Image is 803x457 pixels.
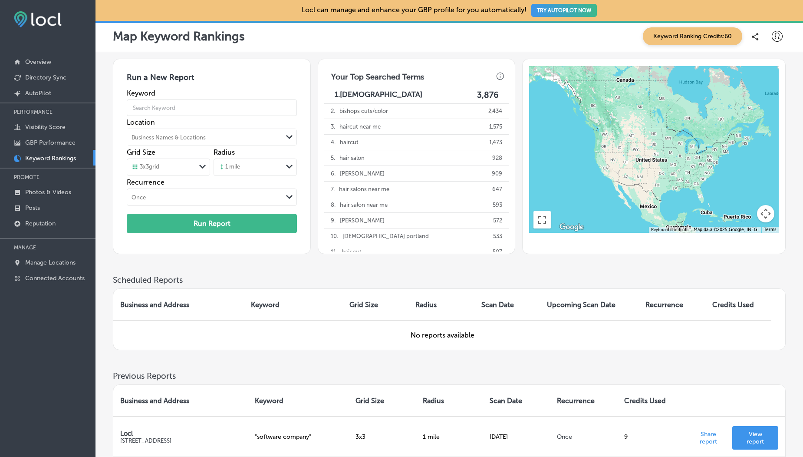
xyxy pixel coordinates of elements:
[694,227,759,232] span: Map data ©2025 Google, INEGI
[25,204,40,212] p: Posts
[340,213,385,228] p: [PERSON_NAME]
[339,119,381,134] p: haircut near me
[557,222,586,233] img: Google
[113,320,771,350] td: No reports available
[127,96,297,120] input: Search Keyword
[214,148,235,156] label: Radius
[340,197,388,212] p: hair salon near me
[540,289,638,320] th: Upcoming Scan Date
[493,228,502,244] p: 533
[113,385,248,416] th: Business and Address
[331,213,336,228] p: 9 .
[132,194,146,201] div: Once
[557,433,610,440] p: Once
[691,428,726,445] p: Share report
[643,27,742,45] span: Keyword Ranking Credits: 60
[349,416,416,457] td: 3 x 3
[408,289,474,320] th: Radius
[331,166,336,181] p: 6 .
[331,119,335,134] p: 3 .
[493,213,502,228] p: 572
[127,148,155,156] label: Grid Size
[127,214,297,233] button: Run Report
[617,416,685,457] td: 9
[324,65,431,84] h3: Your Top Searched Terms
[617,385,685,416] th: Credits Used
[25,58,51,66] p: Overview
[25,189,71,196] p: Photos & Videos
[113,29,245,43] p: Map Keyword Rankings
[732,426,778,450] a: View report
[14,11,62,27] img: fda3e92497d09a02dc62c9cd864e3231.png
[113,289,244,320] th: Business and Address
[492,182,502,197] p: 647
[113,275,786,285] h3: Scheduled Reports
[550,385,617,416] th: Recurrence
[342,289,408,320] th: Grid Size
[127,178,297,186] label: Recurrence
[255,433,342,440] p: " software company "
[342,244,362,259] p: hair cut
[331,103,335,119] p: 2 .
[483,416,550,457] td: [DATE]
[331,197,336,212] p: 8 .
[132,134,206,141] div: Business Names & Locations
[349,385,416,416] th: Grid Size
[477,90,498,100] label: 3,876
[120,437,241,444] p: [STREET_ADDRESS]
[492,150,502,166] p: 928
[331,244,337,259] p: 11 .
[764,227,776,232] a: Terms (opens in new tab)
[25,259,76,266] p: Manage Locations
[331,135,336,150] p: 4 .
[339,182,389,197] p: hair salons near me
[488,103,502,119] p: 2,434
[132,163,159,171] div: 3 x 3 grid
[757,205,774,222] button: Map camera controls
[25,89,51,97] p: AutoPilot
[474,289,540,320] th: Scan Date
[533,211,551,228] button: Toggle fullscreen view
[120,430,241,437] p: Locl
[248,385,349,416] th: Keyword
[25,155,76,162] p: Keyword Rankings
[25,74,66,81] p: Directory Sync
[531,4,597,17] button: TRY AUTOPILOT NOW
[342,228,429,244] p: [DEMOGRAPHIC_DATA] portland
[339,150,365,166] p: hair salon
[705,289,771,320] th: Credits Used
[340,166,385,181] p: [PERSON_NAME]
[493,244,502,259] p: 507
[218,163,240,171] div: 1 mile
[489,119,502,134] p: 1,575
[25,139,76,146] p: GBP Performance
[739,431,771,445] p: View report
[339,103,388,119] p: bishops cuts/color
[25,123,66,131] p: Visibility Score
[331,228,338,244] p: 10 .
[638,289,705,320] th: Recurrence
[127,89,297,97] label: Keyword
[416,385,483,416] th: Radius
[244,289,342,320] th: Keyword
[492,166,502,181] p: 909
[331,182,335,197] p: 7 .
[127,118,297,126] label: Location
[25,220,56,227] p: Reputation
[335,90,422,100] p: 1. [DEMOGRAPHIC_DATA]
[127,73,297,89] h3: Run a New Report
[493,197,502,212] p: 593
[651,227,688,233] button: Keyboard shortcuts
[25,275,85,282] p: Connected Accounts
[331,150,335,166] p: 5 .
[557,222,586,233] a: Open this area in Google Maps (opens a new window)
[416,416,483,457] td: 1 mile
[489,135,502,150] p: 1,473
[113,371,786,381] h3: Previous Reports
[483,385,550,416] th: Scan Date
[340,135,359,150] p: haircut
